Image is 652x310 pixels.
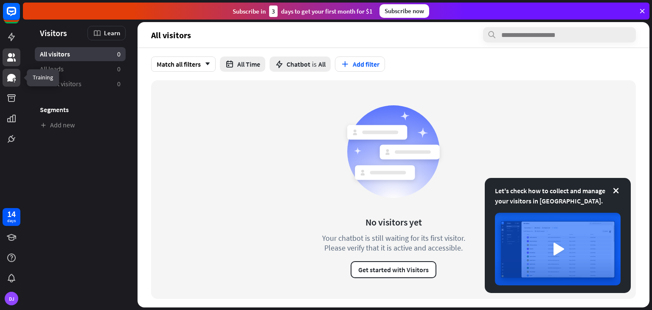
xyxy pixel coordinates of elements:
[35,77,126,91] a: Recent visitors 0
[351,261,436,278] button: Get started with Visitors
[312,60,317,68] span: is
[35,62,126,76] a: All leads 0
[335,56,385,72] button: Add filter
[287,60,310,68] span: Chatbot
[233,6,373,17] div: Subscribe in days to get your first month for $1
[495,213,621,285] img: image
[40,79,81,88] span: Recent visitors
[379,4,429,18] div: Subscribe now
[3,208,20,226] a: 14 days
[40,50,70,59] span: All visitors
[35,118,126,132] a: Add new
[117,50,121,59] aside: 0
[151,56,216,72] div: Match all filters
[104,29,120,37] span: Learn
[35,105,126,114] h3: Segments
[7,3,32,29] button: Open LiveChat chat widget
[201,62,210,67] i: arrow_down
[117,79,121,88] aside: 0
[365,216,422,228] div: No visitors yet
[151,30,191,40] span: All visitors
[269,6,278,17] div: 3
[117,65,121,73] aside: 0
[306,233,481,253] div: Your chatbot is still waiting for its first visitor. Please verify that it is active and accessible.
[7,218,16,224] div: days
[5,292,18,305] div: DJ
[40,65,64,73] span: All leads
[40,28,67,38] span: Visitors
[220,56,265,72] button: All Time
[318,60,326,68] span: All
[495,186,621,206] div: Let's check how to collect and manage your visitors in [GEOGRAPHIC_DATA].
[7,210,16,218] div: 14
